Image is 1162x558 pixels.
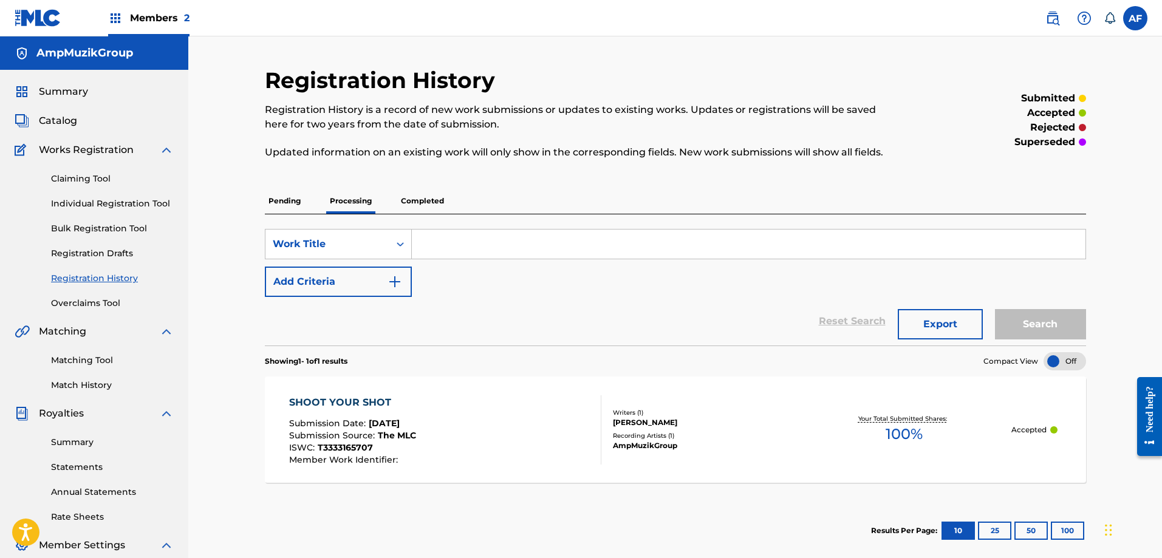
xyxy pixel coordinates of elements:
[613,440,796,451] div: AmpMuzikGroup
[871,525,940,536] p: Results Per Page:
[15,9,61,27] img: MLC Logo
[886,423,923,445] span: 100 %
[369,418,400,429] span: [DATE]
[1123,6,1147,30] div: User Menu
[273,237,382,251] div: Work Title
[51,247,174,260] a: Registration Drafts
[898,309,983,339] button: Export
[51,379,174,392] a: Match History
[15,538,29,553] img: Member Settings
[39,84,88,99] span: Summary
[39,324,86,339] span: Matching
[159,406,174,421] img: expand
[108,11,123,26] img: Top Rightsholders
[15,84,29,99] img: Summary
[51,354,174,367] a: Matching Tool
[289,454,401,465] span: Member Work Identifier :
[51,197,174,210] a: Individual Registration Tool
[1030,120,1075,135] p: rejected
[326,188,375,214] p: Processing
[130,11,190,25] span: Members
[159,143,174,157] img: expand
[397,188,448,214] p: Completed
[15,46,29,61] img: Accounts
[51,461,174,474] a: Statements
[613,417,796,428] div: [PERSON_NAME]
[15,406,29,421] img: Royalties
[39,406,84,421] span: Royalties
[51,272,174,285] a: Registration History
[265,267,412,297] button: Add Criteria
[289,395,416,410] div: SHOOT YOUR SHOT
[265,103,897,132] p: Registration History is a record of new work submissions or updates to existing works. Updates or...
[1101,500,1162,558] iframe: Chat Widget
[265,229,1086,345] form: Search Form
[1014,135,1075,149] p: superseded
[39,143,134,157] span: Works Registration
[1128,368,1162,466] iframe: Resource Center
[15,114,77,128] a: CatalogCatalog
[39,114,77,128] span: Catalog
[1027,106,1075,120] p: accepted
[265,376,1086,483] a: SHOOT YOUR SHOTSubmission Date:[DATE]Submission Source:The MLCISWC:T3333165707Member Work Identif...
[15,143,30,157] img: Works Registration
[51,486,174,498] a: Annual Statements
[51,436,174,449] a: Summary
[15,84,88,99] a: SummarySummary
[1104,12,1116,24] div: Notifications
[159,538,174,553] img: expand
[1051,522,1084,540] button: 100
[51,222,174,235] a: Bulk Registration Tool
[1011,424,1047,435] p: Accepted
[184,12,190,24] span: 2
[1021,91,1075,106] p: submitted
[858,414,950,423] p: Your Total Submitted Shares:
[51,172,174,185] a: Claiming Tool
[15,324,30,339] img: Matching
[39,538,125,553] span: Member Settings
[1072,6,1096,30] div: Help
[289,430,378,441] span: Submission Source :
[318,442,373,453] span: T3333165707
[265,145,897,160] p: Updated information on an existing work will only show in the corresponding fields. New work subm...
[942,522,975,540] button: 10
[51,511,174,523] a: Rate Sheets
[289,418,369,429] span: Submission Date :
[613,408,796,417] div: Writers ( 1 )
[15,114,29,128] img: Catalog
[388,274,402,289] img: 9d2ae6d4665cec9f34b9.svg
[159,324,174,339] img: expand
[983,356,1038,367] span: Compact View
[1041,6,1065,30] a: Public Search
[265,188,304,214] p: Pending
[265,67,501,94] h2: Registration History
[289,442,318,453] span: ISWC :
[1045,11,1060,26] img: search
[51,297,174,310] a: Overclaims Tool
[1105,512,1112,548] div: Drag
[1014,522,1048,540] button: 50
[613,431,796,440] div: Recording Artists ( 1 )
[36,46,133,60] h5: AmpMuzikGroup
[378,430,416,441] span: The MLC
[1077,11,1092,26] img: help
[978,522,1011,540] button: 25
[265,356,347,367] p: Showing 1 - 1 of 1 results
